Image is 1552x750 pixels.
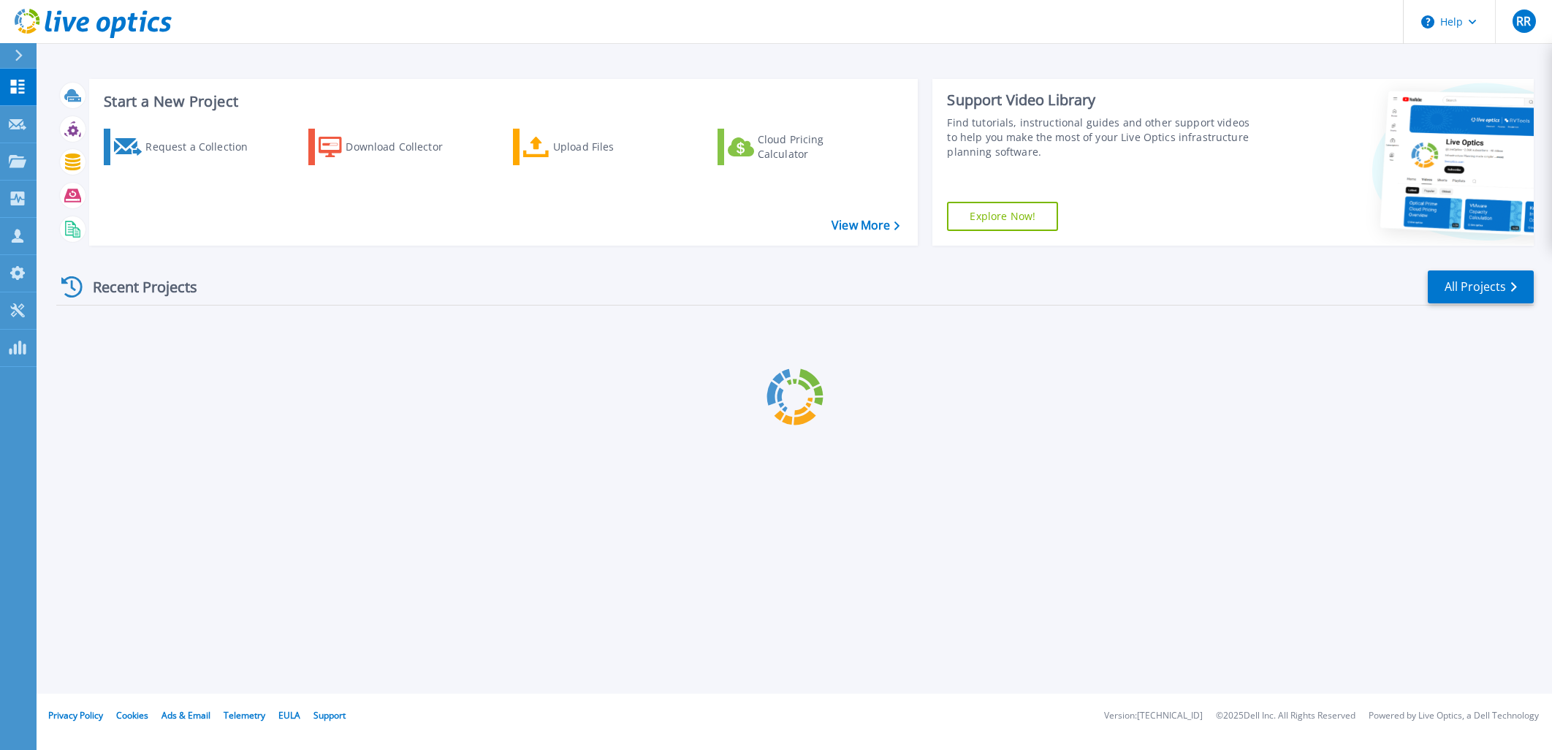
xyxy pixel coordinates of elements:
div: Download Collector [346,132,463,162]
div: Upload Files [553,132,670,162]
a: EULA [278,709,300,721]
li: Powered by Live Optics, a Dell Technology [1369,711,1539,721]
a: Support [313,709,346,721]
li: © 2025 Dell Inc. All Rights Reserved [1216,711,1355,721]
span: RR [1516,15,1531,27]
div: Cloud Pricing Calculator [758,132,875,162]
a: View More [832,219,899,232]
div: Find tutorials, instructional guides and other support videos to help you make the most of your L... [947,115,1255,159]
a: Cookies [116,709,148,721]
a: Download Collector [308,129,471,165]
a: Upload Files [513,129,676,165]
a: All Projects [1428,270,1534,303]
a: Ads & Email [161,709,210,721]
h3: Start a New Project [104,94,899,110]
li: Version: [TECHNICAL_ID] [1104,711,1203,721]
div: Request a Collection [145,132,262,162]
a: Telemetry [224,709,265,721]
a: Request a Collection [104,129,267,165]
a: Cloud Pricing Calculator [718,129,880,165]
a: Privacy Policy [48,709,103,721]
div: Recent Projects [56,269,217,305]
div: Support Video Library [947,91,1255,110]
a: Explore Now! [947,202,1058,231]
